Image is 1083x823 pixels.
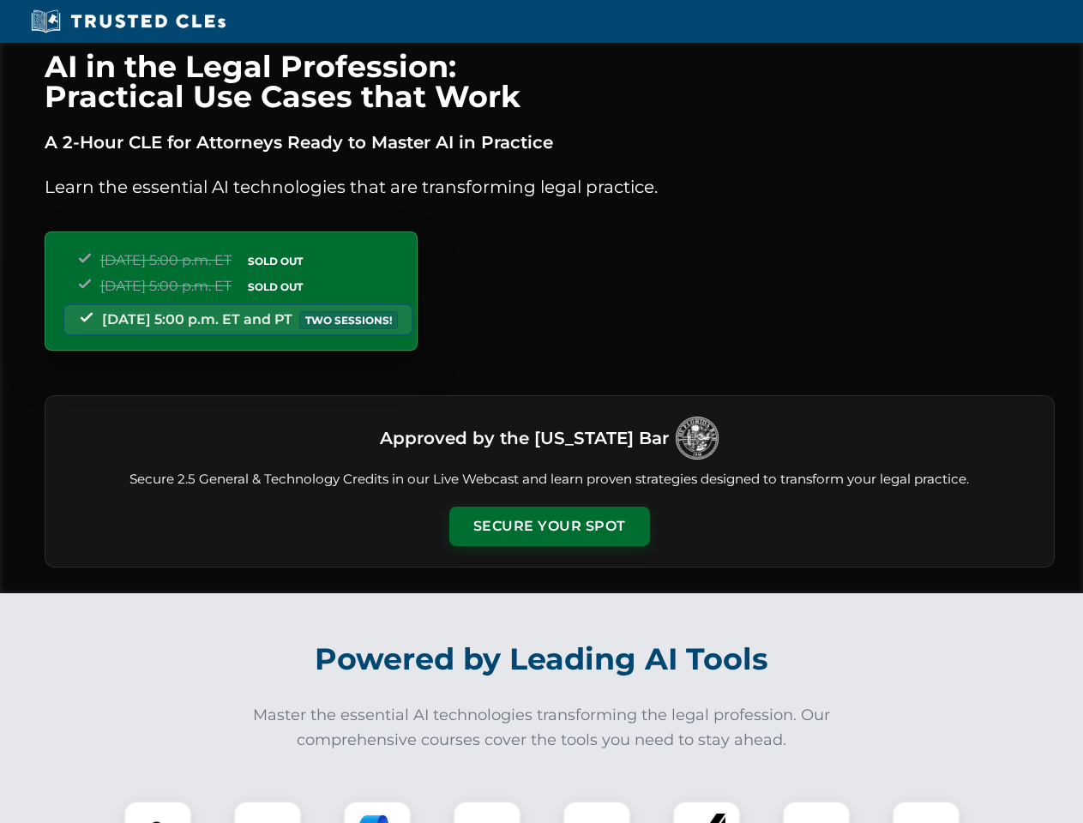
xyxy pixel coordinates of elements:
p: A 2-Hour CLE for Attorneys Ready to Master AI in Practice [45,129,1055,156]
button: Secure Your Spot [449,507,650,546]
span: SOLD OUT [242,252,309,270]
p: Secure 2.5 General & Technology Credits in our Live Webcast and learn proven strategies designed ... [66,470,1033,490]
p: Learn the essential AI technologies that are transforming legal practice. [45,173,1055,201]
span: [DATE] 5:00 p.m. ET [100,278,232,294]
span: SOLD OUT [242,278,309,296]
h3: Approved by the [US_STATE] Bar [380,423,669,454]
img: Trusted CLEs [26,9,231,34]
h1: AI in the Legal Profession: Practical Use Cases that Work [45,51,1055,111]
p: Master the essential AI technologies transforming the legal profession. Our comprehensive courses... [242,703,842,753]
img: Logo [676,417,719,460]
span: [DATE] 5:00 p.m. ET [100,252,232,268]
h2: Powered by Leading AI Tools [67,629,1017,689]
